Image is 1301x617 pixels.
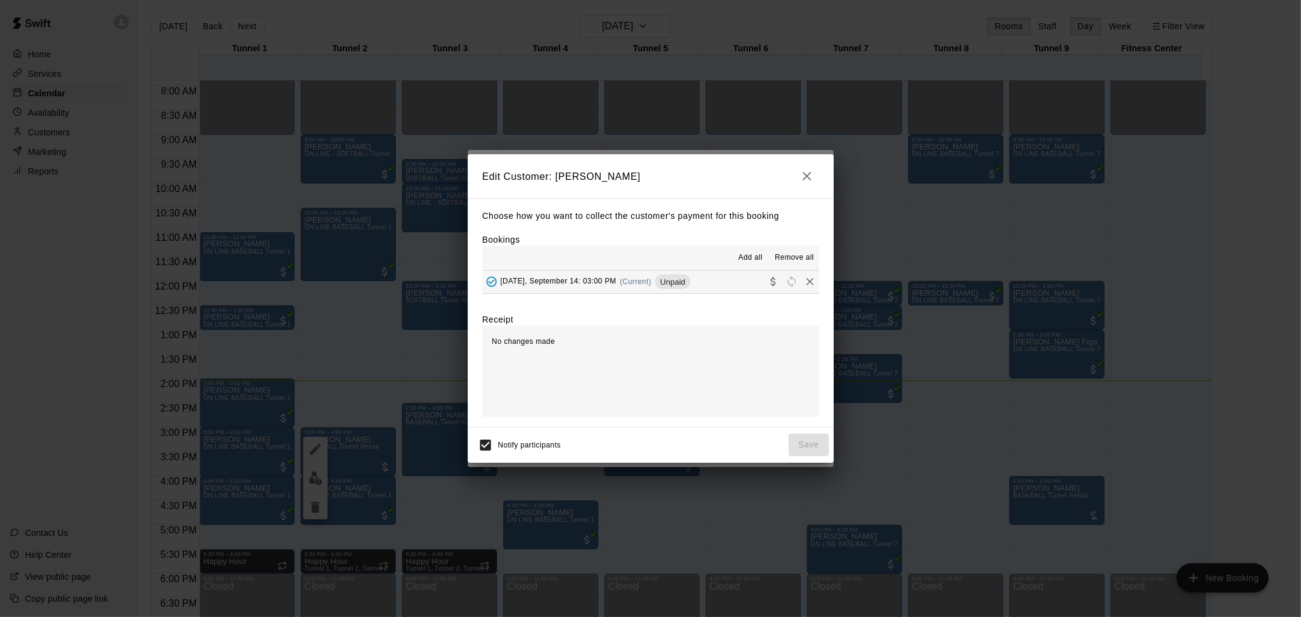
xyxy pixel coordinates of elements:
[482,313,514,326] label: Receipt
[482,271,819,293] button: Added - Collect Payment[DATE], September 14: 03:00 PM(Current)UnpaidCollect paymentRescheduleRemove
[498,441,561,449] span: Notify participants
[770,248,819,268] button: Remove all
[482,273,501,291] button: Added - Collect Payment
[501,277,617,286] span: [DATE], September 14: 03:00 PM
[482,209,819,224] p: Choose how you want to collect the customer's payment for this booking
[468,154,834,198] h2: Edit Customer: [PERSON_NAME]
[764,277,783,286] span: Collect payment
[731,248,770,268] button: Add all
[492,337,555,346] span: No changes made
[801,277,819,286] span: Remove
[783,277,801,286] span: Reschedule
[620,277,651,286] span: (Current)
[482,235,520,244] label: Bookings
[655,277,690,287] span: Unpaid
[739,252,763,264] span: Add all
[775,252,814,264] span: Remove all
